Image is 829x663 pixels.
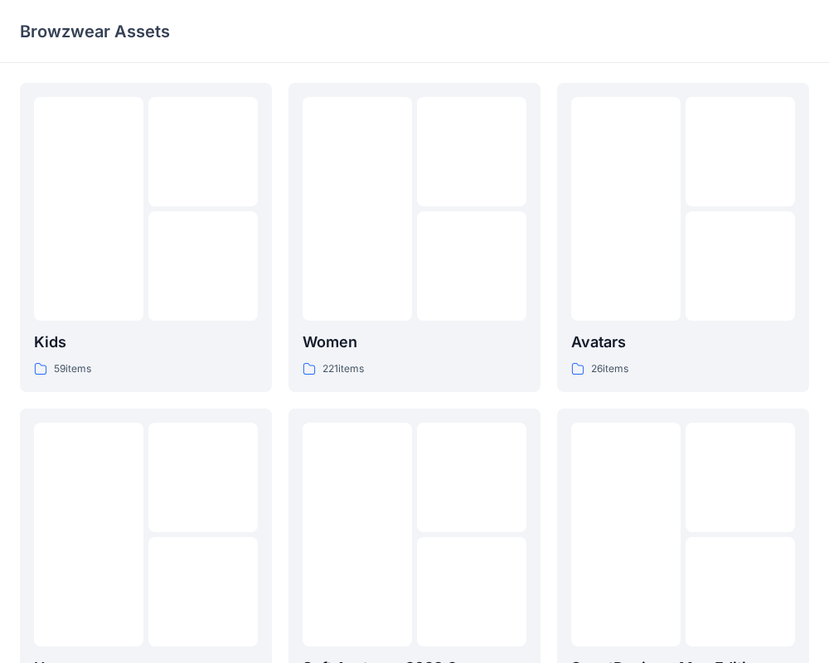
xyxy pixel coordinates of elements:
a: Women221items [288,83,541,392]
p: Kids [34,331,258,354]
a: Avatars26items [557,83,809,392]
p: Women [303,331,526,354]
p: Avatars [571,331,795,354]
p: 26 items [591,361,628,378]
p: 59 items [54,361,91,378]
p: 221 items [322,361,364,378]
a: Kids59items [20,83,272,392]
p: Browzwear Assets [20,20,170,43]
